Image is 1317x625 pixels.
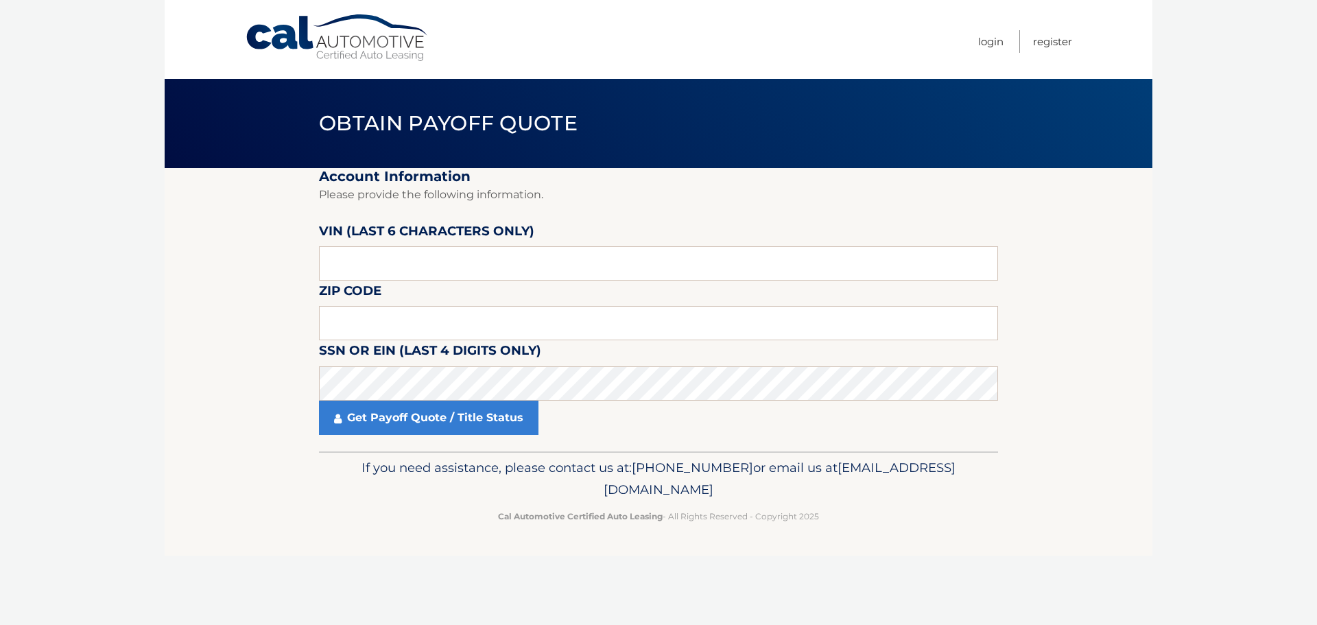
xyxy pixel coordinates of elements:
a: Register [1033,30,1072,53]
label: VIN (last 6 characters only) [319,221,534,246]
a: Get Payoff Quote / Title Status [319,401,538,435]
span: Obtain Payoff Quote [319,110,578,136]
label: SSN or EIN (last 4 digits only) [319,340,541,366]
p: Please provide the following information. [319,185,998,204]
label: Zip Code [319,281,381,306]
a: Login [978,30,1004,53]
h2: Account Information [319,168,998,185]
a: Cal Automotive [245,14,430,62]
span: [PHONE_NUMBER] [632,460,753,475]
p: If you need assistance, please contact us at: or email us at [328,457,989,501]
p: - All Rights Reserved - Copyright 2025 [328,509,989,523]
strong: Cal Automotive Certified Auto Leasing [498,511,663,521]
